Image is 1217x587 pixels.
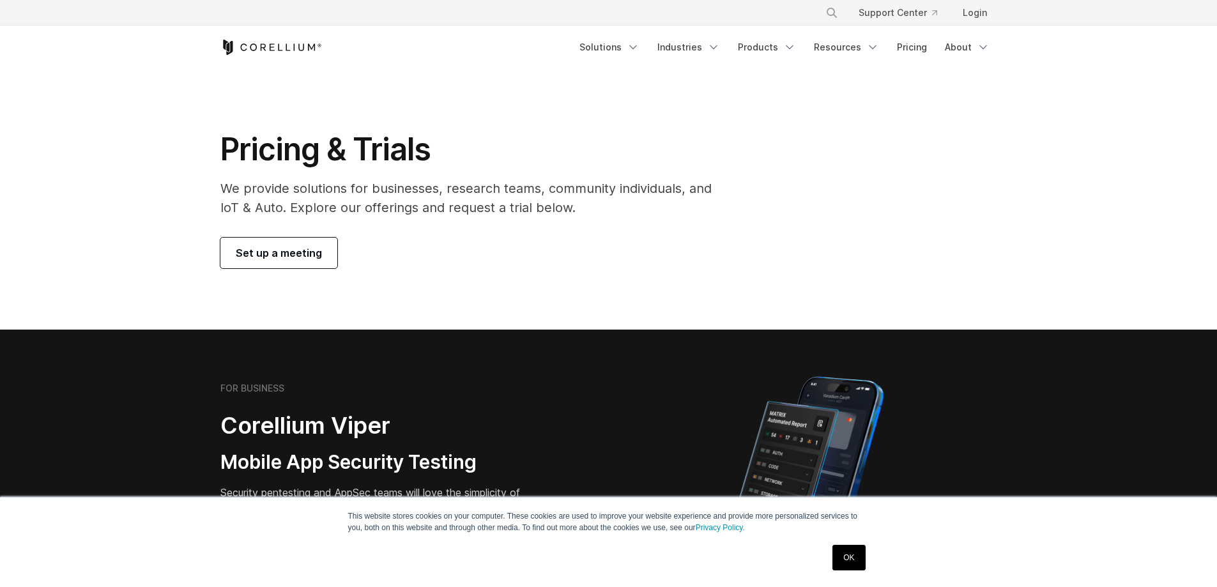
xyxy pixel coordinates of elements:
a: Corellium Home [220,40,322,55]
h1: Pricing & Trials [220,130,730,169]
h3: Mobile App Security Testing [220,450,547,475]
button: Search [820,1,843,24]
h6: FOR BUSINESS [220,383,284,394]
div: Navigation Menu [572,36,997,59]
p: Security pentesting and AppSec teams will love the simplicity of automated report generation comb... [220,485,547,531]
a: Set up a meeting [220,238,337,268]
a: Pricing [889,36,935,59]
a: OK [832,545,865,570]
a: Login [953,1,997,24]
a: Products [730,36,804,59]
div: Navigation Menu [810,1,997,24]
span: Set up a meeting [236,245,322,261]
a: About [937,36,997,59]
h2: Corellium Viper [220,411,547,440]
a: Industries [650,36,728,59]
a: Privacy Policy. [696,523,745,532]
p: This website stores cookies on your computer. These cookies are used to improve your website expe... [348,510,869,533]
a: Resources [806,36,887,59]
p: We provide solutions for businesses, research teams, community individuals, and IoT & Auto. Explo... [220,179,730,217]
a: Solutions [572,36,647,59]
a: Support Center [848,1,947,24]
